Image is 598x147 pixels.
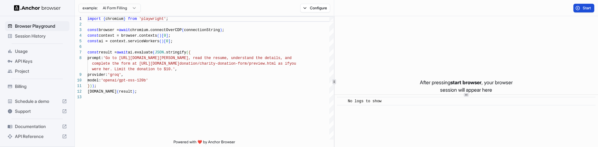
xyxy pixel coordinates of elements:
button: Start [573,4,594,12]
span: connectionString [184,28,220,32]
div: 4 [75,33,82,39]
span: } [123,17,126,21]
div: Schedule a demo [5,96,69,106]
span: Project [15,68,67,74]
span: ; [170,39,173,44]
div: Documentation [5,122,69,131]
span: ​ [340,98,343,104]
span: ; [168,34,170,38]
span: ( [153,50,155,55]
span: [ [164,39,166,44]
span: ai.evaluate [128,50,153,55]
span: ; [135,90,137,94]
div: Billing [5,81,69,91]
span: ( [117,90,119,94]
span: Powered with ❤️ by Anchor Browser [173,140,235,147]
div: 5 [75,39,82,44]
span: Schedule a demo [15,98,59,104]
span: ( [159,39,161,44]
span: ( [157,34,159,38]
span: const [88,50,99,55]
span: provider: [88,73,108,77]
div: Usage [5,46,69,56]
span: { [103,17,105,21]
p: After pressing , your browser session will appear here [420,79,513,94]
div: 10 [75,78,82,83]
span: JSON [155,50,164,55]
div: 9 [75,72,82,78]
span: ) [132,90,135,94]
span: const [88,34,99,38]
span: ; [222,28,224,32]
span: ( [186,50,188,55]
div: 7 [75,50,82,55]
span: ; [166,17,168,21]
span: chromium [106,17,124,21]
div: API Keys [5,56,69,66]
span: ] [168,39,170,44]
span: ad the resume, understand the details, and [197,56,292,60]
span: , [121,73,123,77]
span: complete the form at [URL][DOMAIN_NAME] [92,62,179,66]
span: Browser Playground [15,23,67,29]
span: ) [159,34,161,38]
span: 'openai/gpt-oss-120b' [101,78,148,83]
span: const [88,39,99,44]
span: ( [182,28,184,32]
div: Project [5,66,69,76]
div: 2 [75,22,82,27]
span: await [119,28,130,32]
div: Browser Playground [5,21,69,31]
span: from [128,17,137,21]
span: Support [15,108,59,114]
span: example: [83,6,98,11]
div: Support [5,106,69,116]
button: Configure [300,4,330,12]
span: [ [162,34,164,38]
img: Anchor Logo [14,5,61,11]
span: , [175,67,177,71]
span: 'playwright' [139,17,166,21]
span: } [88,84,90,88]
div: Session History [5,31,69,41]
span: ] [166,34,168,38]
span: Start [583,6,591,11]
span: ) [220,28,222,32]
span: start browser [450,79,482,85]
div: 8 [75,55,82,61]
span: 0 [164,34,166,38]
span: 'groq' [108,73,121,77]
span: model: [88,78,101,83]
span: Usage [15,48,67,54]
span: Session History [15,33,67,39]
div: 13 [75,94,82,100]
span: { [188,50,191,55]
span: No logs to show [348,99,382,103]
span: context = browser.contexts [99,34,157,38]
span: const [88,28,99,32]
span: prompt: [88,56,103,60]
span: await [117,50,128,55]
span: .stringify [164,50,186,55]
span: 'Go to [URL][DOMAIN_NAME][PERSON_NAME], re [103,56,197,60]
span: API Keys [15,58,67,64]
span: ) [90,84,92,88]
span: 0 [166,39,168,44]
span: Billing [15,83,67,90]
span: API Reference [15,133,59,140]
span: Documentation [15,123,59,130]
span: you [289,62,296,66]
span: chromium.connectOverCDP [130,28,182,32]
span: were her. Limit the donation to $10.' [92,67,175,71]
div: 11 [75,83,82,89]
span: browser = [99,28,119,32]
span: ) [92,84,94,88]
div: 12 [75,89,82,94]
span: ai = context.serviceWorkers [99,39,159,44]
span: ) [162,39,164,44]
div: 1 [75,16,82,22]
span: result = [99,50,117,55]
span: result [119,90,132,94]
span: donation/charity-donation-form/preview.html as if [179,62,289,66]
span: [DOMAIN_NAME] [88,90,117,94]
